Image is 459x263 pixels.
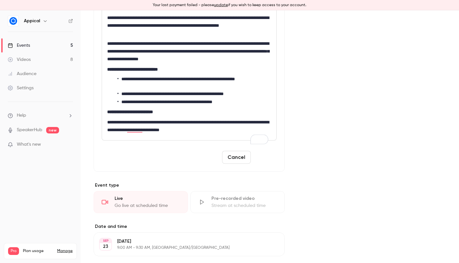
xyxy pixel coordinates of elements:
[253,151,277,164] button: Save
[8,112,73,119] li: help-dropdown-opener
[211,195,277,202] div: Pre-recorded video
[214,2,228,8] button: update
[103,243,108,250] p: 23
[190,191,285,213] div: Pre-recorded videoStream at scheduled time
[17,127,42,133] a: SpeakerHub
[115,202,180,209] div: Go live at scheduled time
[46,127,59,133] span: new
[8,16,18,26] img: Appical
[100,239,111,243] div: SEP
[8,56,31,63] div: Videos
[94,223,285,230] label: Date and time
[17,141,41,148] span: What's new
[211,202,277,209] div: Stream at scheduled time
[222,151,251,164] button: Cancel
[115,195,180,202] div: Live
[117,245,250,250] p: 9:00 AM - 9:30 AM, [GEOGRAPHIC_DATA]/[GEOGRAPHIC_DATA]
[8,247,19,255] span: Pro
[153,2,306,8] p: Your last payment failed - please if you wish to keep access to your account.
[17,112,26,119] span: Help
[24,18,40,24] h6: Appical
[65,142,73,148] iframe: Noticeable Trigger
[8,42,30,49] div: Events
[23,248,53,254] span: Plan usage
[8,85,34,91] div: Settings
[57,248,73,254] a: Manage
[8,71,36,77] div: Audience
[94,191,188,213] div: LiveGo live at scheduled time
[117,238,250,245] p: [DATE]
[94,182,285,189] p: Event type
